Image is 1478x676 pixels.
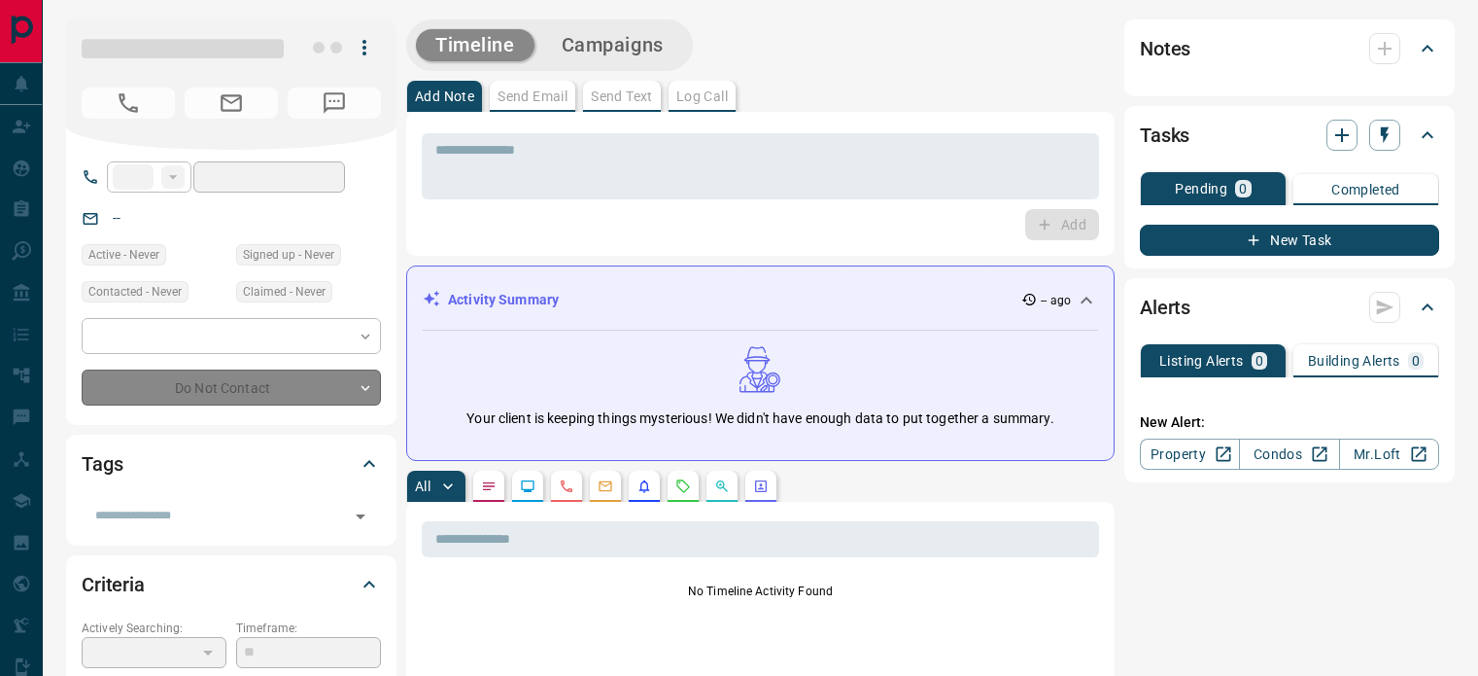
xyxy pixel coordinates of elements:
[288,88,381,119] span: No Number
[82,569,145,600] h2: Criteria
[1140,225,1439,256] button: New Task
[82,88,175,119] span: No Number
[88,282,182,302] span: Contacted - Never
[520,479,535,494] svg: Lead Browsing Activity
[1239,439,1339,470] a: Condos
[448,290,559,310] p: Activity Summary
[542,29,683,61] button: Campaigns
[243,282,326,302] span: Claimed - Never
[113,210,120,226] a: --
[88,245,159,265] span: Active - Never
[423,282,1098,318] div: Activity Summary-- ago
[82,448,122,480] h2: Tags
[1140,120,1189,151] h2: Tasks
[416,29,534,61] button: Timeline
[1412,354,1420,368] p: 0
[1140,292,1190,323] h2: Alerts
[636,479,652,494] svg: Listing Alerts
[1140,439,1240,470] a: Property
[1140,25,1439,72] div: Notes
[185,88,278,119] span: No Email
[1308,354,1400,368] p: Building Alerts
[1239,182,1247,196] p: 0
[1175,182,1227,196] p: Pending
[1339,439,1439,470] a: Mr.Loft
[675,479,691,494] svg: Requests
[1331,183,1400,196] p: Completed
[82,620,226,637] p: Actively Searching:
[1041,292,1071,309] p: -- ago
[415,480,430,493] p: All
[598,479,613,494] svg: Emails
[82,561,381,608] div: Criteria
[481,479,497,494] svg: Notes
[415,89,474,103] p: Add Note
[236,620,381,637] p: Timeframe:
[243,245,334,265] span: Signed up - Never
[1140,412,1439,433] p: New Alert:
[1159,354,1244,368] p: Listing Alerts
[1255,354,1263,368] p: 0
[82,441,381,487] div: Tags
[82,370,381,406] div: Do Not Contact
[1140,284,1439,331] div: Alerts
[559,479,574,494] svg: Calls
[1140,33,1190,64] h2: Notes
[422,583,1099,600] p: No Timeline Activity Found
[347,503,374,530] button: Open
[1140,112,1439,159] div: Tasks
[714,479,730,494] svg: Opportunities
[466,409,1053,429] p: Your client is keeping things mysterious! We didn't have enough data to put together a summary.
[753,479,769,494] svg: Agent Actions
